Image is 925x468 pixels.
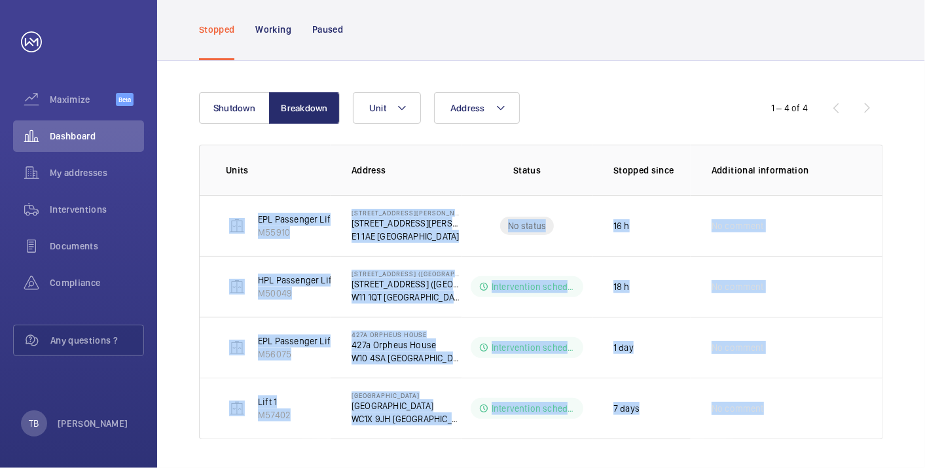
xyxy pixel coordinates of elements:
span: Any questions ? [50,334,143,347]
span: My addresses [50,166,144,179]
p: Stopped since [613,164,691,177]
p: M56075 [258,348,333,361]
p: [STREET_ADDRESS][PERSON_NAME] [352,217,462,230]
span: No comment [712,402,764,415]
p: E1 1AE [GEOGRAPHIC_DATA] [352,230,462,243]
p: M57402 [258,408,291,422]
p: EPL Passenger Lift 19b [258,213,350,226]
p: HPL Passenger Lift [258,274,335,287]
p: 427a Orpheus House [352,338,462,351]
span: Interventions [50,203,144,216]
p: Intervention scheduled [492,341,575,354]
button: Unit [353,92,421,124]
button: Address [434,92,520,124]
p: Intervention scheduled [492,280,575,293]
span: Compliance [50,276,144,289]
span: No comment [712,341,764,354]
span: No comment [712,219,764,232]
div: 1 – 4 of 4 [771,101,808,115]
p: Status [471,164,583,177]
button: Shutdown [199,92,270,124]
p: 427a Orpheus House [352,331,462,338]
p: WC1X 9JH [GEOGRAPHIC_DATA] [352,412,462,425]
button: Breakdown [269,92,340,124]
p: [STREET_ADDRESS][PERSON_NAME] [352,209,462,217]
p: [STREET_ADDRESS] ([GEOGRAPHIC_DATA]) [352,270,462,278]
p: Address [352,164,462,177]
p: 16 h [613,219,630,232]
span: Beta [116,93,134,106]
span: Maximize [50,93,116,106]
p: No status [508,219,547,232]
span: Documents [50,240,144,253]
p: W10 4SA [GEOGRAPHIC_DATA] [352,351,462,365]
p: EPL Passenger Lift [258,334,333,348]
p: Additional information [712,164,856,177]
p: 1 day [613,341,634,354]
p: [GEOGRAPHIC_DATA] [352,391,462,399]
p: Paused [312,23,343,36]
p: TB [29,417,39,430]
img: elevator.svg [229,218,245,234]
p: [STREET_ADDRESS] ([GEOGRAPHIC_DATA]) [352,278,462,291]
p: M50049 [258,287,335,300]
p: Stopped [199,23,234,36]
span: Unit [369,103,386,113]
span: Dashboard [50,130,144,143]
span: No comment [712,280,764,293]
img: elevator.svg [229,401,245,416]
p: Intervention scheduled [492,402,575,415]
p: 7 days [613,402,640,415]
p: Lift 1 [258,395,291,408]
p: [PERSON_NAME] [58,417,128,430]
p: [GEOGRAPHIC_DATA] [352,399,462,412]
p: W11 1QT [GEOGRAPHIC_DATA] [352,291,462,304]
img: elevator.svg [229,340,245,355]
p: 18 h [613,280,630,293]
img: elevator.svg [229,279,245,295]
span: Address [450,103,485,113]
p: Units [226,164,331,177]
p: M55910 [258,226,350,239]
p: Working [255,23,291,36]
